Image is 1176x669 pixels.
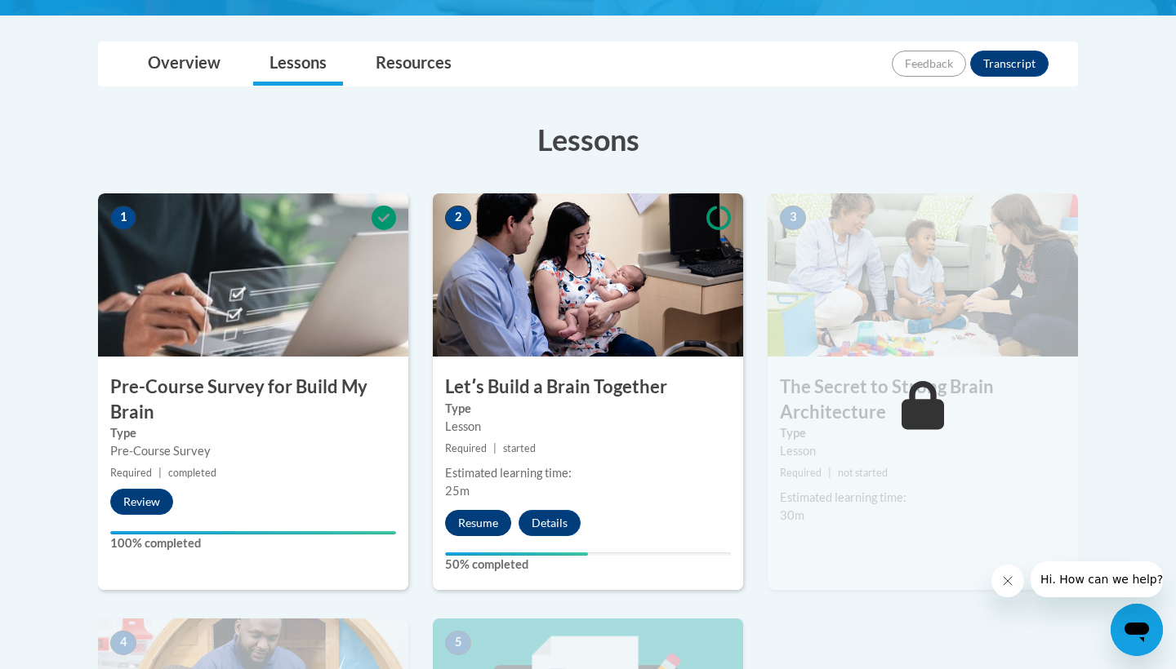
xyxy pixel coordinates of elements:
[168,467,216,479] span: completed
[519,510,581,536] button: Details
[110,531,396,534] div: Your progress
[110,442,396,460] div: Pre-Course Survey
[780,442,1066,460] div: Lesson
[158,467,162,479] span: |
[110,467,152,479] span: Required
[359,42,468,86] a: Resources
[433,193,743,357] img: Course Image
[780,467,822,479] span: Required
[768,193,1078,357] img: Course Image
[445,464,731,482] div: Estimated learning time:
[780,206,806,230] span: 3
[445,552,588,556] div: Your progress
[780,489,1066,507] div: Estimated learning time:
[445,556,731,574] label: 50% completed
[1031,561,1163,597] iframe: Message from company
[98,374,408,425] h3: Pre-Course Survey for Build My Brain
[445,442,487,454] span: Required
[493,442,497,454] span: |
[828,467,831,479] span: |
[838,467,888,479] span: not started
[780,508,804,522] span: 30m
[110,534,396,552] label: 100% completed
[110,631,136,655] span: 4
[991,565,1024,597] iframe: Close message
[98,193,408,357] img: Course Image
[110,424,396,442] label: Type
[98,119,1078,160] h3: Lessons
[445,510,511,536] button: Resume
[433,374,743,400] h3: Letʹs Build a Brain Together
[445,418,731,436] div: Lesson
[445,484,470,498] span: 25m
[131,42,237,86] a: Overview
[970,51,1049,77] button: Transcript
[445,206,471,230] span: 2
[253,42,343,86] a: Lessons
[768,374,1078,425] h3: The Secret to Strong Brain Architecture
[1111,604,1163,656] iframe: Button to launch messaging window
[892,51,966,77] button: Feedback
[503,442,536,454] span: started
[110,206,136,230] span: 1
[110,489,173,515] button: Review
[445,400,731,418] label: Type
[780,424,1066,442] label: Type
[445,631,471,655] span: 5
